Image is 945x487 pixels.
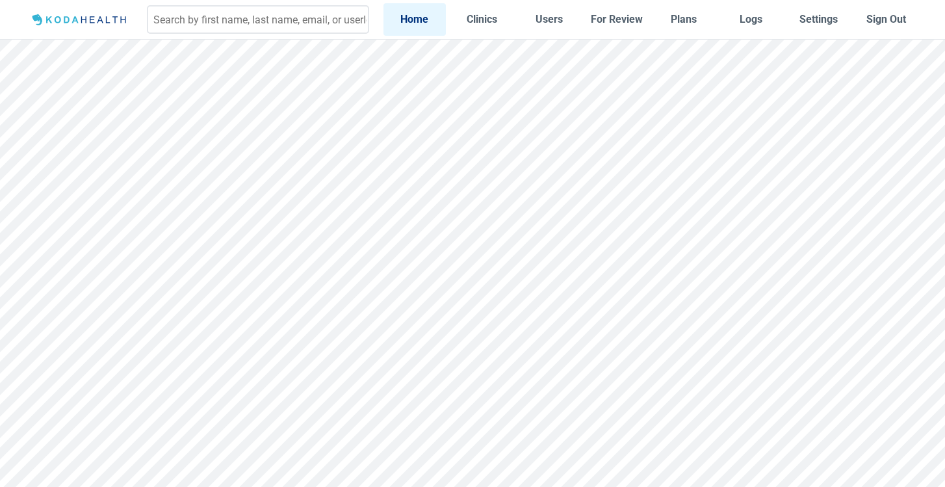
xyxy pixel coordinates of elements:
a: Settings [788,3,850,35]
a: Logs [720,3,783,35]
a: Clinics [451,3,513,35]
a: For Review [586,3,648,35]
button: Sign Out [855,3,917,35]
a: Users [518,3,580,35]
input: Search by first name, last name, email, or userId [147,5,369,34]
img: Logo [28,12,133,28]
a: Home [383,3,446,35]
a: Plans [653,3,716,35]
